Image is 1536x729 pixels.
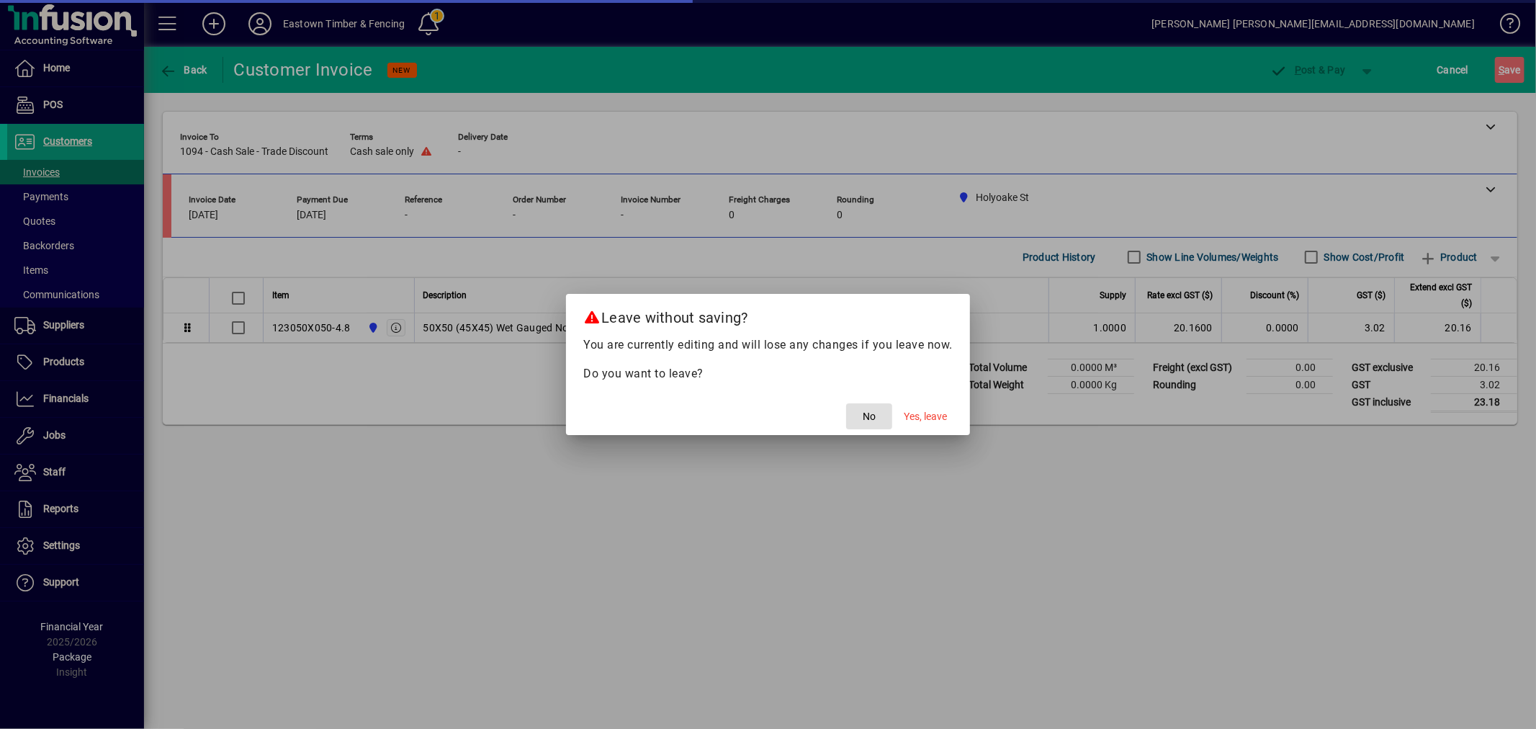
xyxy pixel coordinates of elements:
[583,336,953,354] p: You are currently editing and will lose any changes if you leave now.
[583,365,953,383] p: Do you want to leave?
[566,294,970,336] h2: Leave without saving?
[846,403,892,429] button: No
[863,409,876,424] span: No
[898,403,953,429] button: Yes, leave
[904,409,947,424] span: Yes, leave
